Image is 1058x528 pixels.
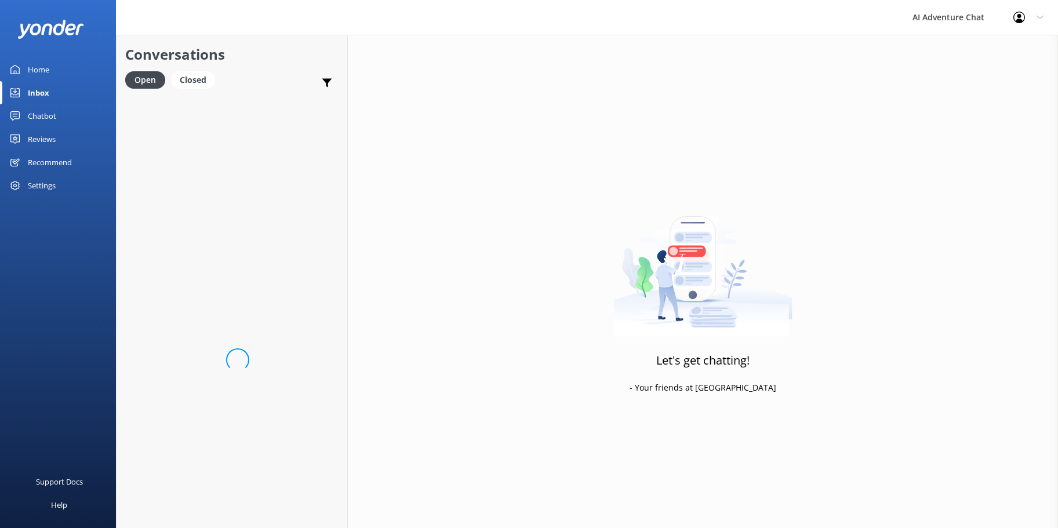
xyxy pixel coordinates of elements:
[613,192,792,337] img: artwork of a man stealing a conversation from at giant smartphone
[125,43,339,65] h2: Conversations
[36,470,83,493] div: Support Docs
[17,20,84,39] img: yonder-white-logo.png
[28,104,56,128] div: Chatbot
[28,128,56,151] div: Reviews
[171,71,215,89] div: Closed
[171,73,221,86] a: Closed
[125,71,165,89] div: Open
[28,58,49,81] div: Home
[630,381,776,394] p: - Your friends at [GEOGRAPHIC_DATA]
[51,493,67,516] div: Help
[656,351,750,370] h3: Let's get chatting!
[28,174,56,197] div: Settings
[28,81,49,104] div: Inbox
[28,151,72,174] div: Recommend
[125,73,171,86] a: Open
